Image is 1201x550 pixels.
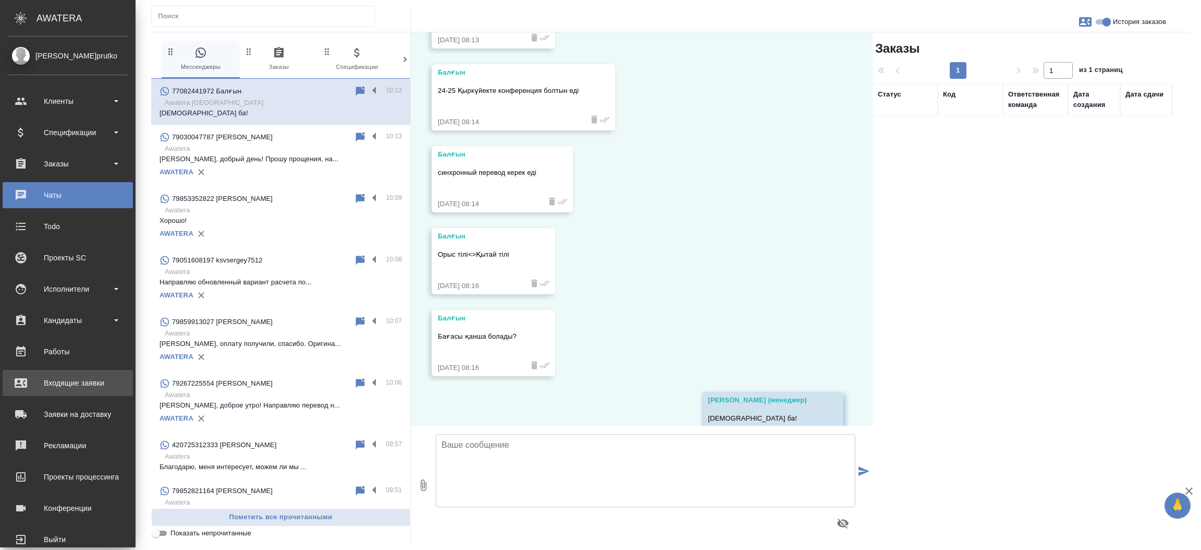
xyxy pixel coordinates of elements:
p: [PERSON_NAME], оплату получили, спасибо. Оригина... [160,339,402,349]
svg: Зажми и перетащи, чтобы поменять порядок вкладок [166,46,176,56]
a: AWATERA [160,230,193,237]
div: AWATERA [36,8,136,29]
p: Awatera [165,451,402,462]
div: [DATE] 08:13 [438,35,519,45]
p: Бағасы қанша болады? [438,331,519,342]
div: [DATE] 08:16 [438,281,519,291]
p: 10:06 [386,377,402,388]
a: Проекты процессинга [3,464,133,490]
div: Выйти [8,532,128,547]
div: Проекты процессинга [8,469,128,485]
svg: Зажми и перетащи, чтобы поменять порядок вкладок [244,46,254,56]
p: [DEMOGRAPHIC_DATA] ба! [708,413,807,424]
div: 420725312333 [PERSON_NAME]09:57AwateraБлагодарю, меня интересует, можем ли мы ... [151,433,410,479]
span: История заказов [1113,17,1166,27]
div: Конференции [8,500,128,516]
div: Заказы [8,156,128,172]
a: Работы [3,339,133,365]
a: Входящие заявки [3,370,133,396]
div: 79030047787 [PERSON_NAME]10:13Awatera[PERSON_NAME], добрый день! Прошу прощения, на...AWATERA [151,125,410,186]
p: [PERSON_NAME], добрый день! Прошу прощения, на... [160,154,402,164]
div: 79051608197 ksvsergey751210:08AwateraНаправляю обновленный вариант расчета по...AWATERA [151,248,410,309]
button: Предпросмотр [830,511,855,536]
a: Проекты SC [3,245,133,271]
button: Заявки [1073,9,1098,34]
div: Рекламации [8,438,128,453]
p: 09:51 [386,485,402,495]
div: 79859913027 [PERSON_NAME]10:07Awatera[PERSON_NAME], оплату получили, спасибо. Оригина...AWATERA [151,309,410,371]
div: 79853352822 [PERSON_NAME]10:09AwateraХорошо!AWATERA [151,186,410,248]
p: 09:57 [386,439,402,449]
a: AWATERA [160,414,193,422]
p: 79267225554 [PERSON_NAME] [172,378,273,389]
button: Удалить привязку [193,288,209,303]
div: Балғын [438,67,579,78]
p: Awatera [165,205,402,216]
span: Спецификации [322,46,392,72]
p: [PERSON_NAME], доброе утро! Направляю перевод н... [160,400,402,411]
div: Пометить непрочитанным [354,193,366,205]
a: AWATERA [160,291,193,299]
div: [DATE] 08:14 [438,117,579,127]
p: 79859913027 [PERSON_NAME] [172,317,273,327]
span: из 1 страниц [1079,64,1123,79]
div: [DATE] 08:14 [438,199,536,209]
div: Клиенты [8,93,128,109]
p: Awatera [165,267,402,277]
input: Поиск [158,9,374,23]
div: Проекты SC [8,250,128,266]
p: синхронный перевод керек еді [438,168,536,178]
p: Орыс тілі<>Қытай тілі [438,249,519,260]
p: Awatera [165,144,402,154]
span: Заказы [244,46,314,72]
div: Заявки на доставку [8,406,128,422]
span: Пометить все прочитанными [157,511,405,523]
div: [PERSON_NAME]prutko [8,50,128,62]
span: Показать непрочитанные [170,528,251,539]
a: Todo [3,213,133,240]
a: Заявки на доставку [3,401,133,427]
div: Код [943,89,955,100]
div: Спецификации [8,125,128,140]
p: Спасибо [160,508,402,518]
div: Балғын [438,149,536,160]
div: Пометить непрочитанным [354,377,366,390]
button: 🙏 [1165,493,1191,519]
p: 79051608197 ksvsergey7512 [172,255,263,266]
button: Удалить привязку [193,226,209,242]
div: Дата сдачи [1125,89,1163,100]
button: Удалить привязку [193,349,209,365]
p: 420725312333 [PERSON_NAME] [172,440,276,450]
div: Чаты [8,187,128,203]
p: 10:13 [386,131,402,141]
p: 79030047787 [PERSON_NAME] [172,132,273,142]
p: Благодарю, меня интересует, можем ли мы ... [160,462,402,472]
p: 10:13 [386,85,402,95]
p: Хорошо! [160,216,402,226]
div: 79852821164 [PERSON_NAME]09:51AwateraСпасибоAWATERA [151,479,410,540]
p: 79852821164 [PERSON_NAME] [172,486,273,496]
div: Статус [878,89,901,100]
div: Пометить непрочитанным [354,85,366,98]
a: AWATERA [160,353,193,361]
div: Работы [8,344,128,360]
div: Балғын [438,313,519,324]
div: Пометить непрочитанным [354,439,366,451]
p: 24-25 Қыркүйекте конференция болтын еді [438,86,579,96]
div: 77082441972 Балғын10:13Awatera [GEOGRAPHIC_DATA][DEMOGRAPHIC_DATA] ба! [151,79,410,125]
p: 77082441972 Балғын [172,86,241,97]
a: Конференции [3,495,133,521]
div: Кандидаты [8,313,128,328]
div: Todo [8,219,128,234]
p: [DEMOGRAPHIC_DATA] ба! [160,108,402,118]
div: Пометить непрочитанным [354,254,366,267]
p: 79853352822 [PERSON_NAME] [172,194,273,204]
div: Дата создания [1073,89,1115,110]
p: Направляю обновленный вариант расчета по... [160,277,402,288]
div: Входящие заявки [8,375,128,391]
div: [PERSON_NAME] (менеджер) [708,395,807,405]
div: 79267225554 [PERSON_NAME]10:06Awatera[PERSON_NAME], доброе утро! Направляю перевод н...AWATERA [151,371,410,433]
p: Awatera [165,328,402,339]
span: Заказы [873,40,920,57]
a: AWATERA [160,168,193,176]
